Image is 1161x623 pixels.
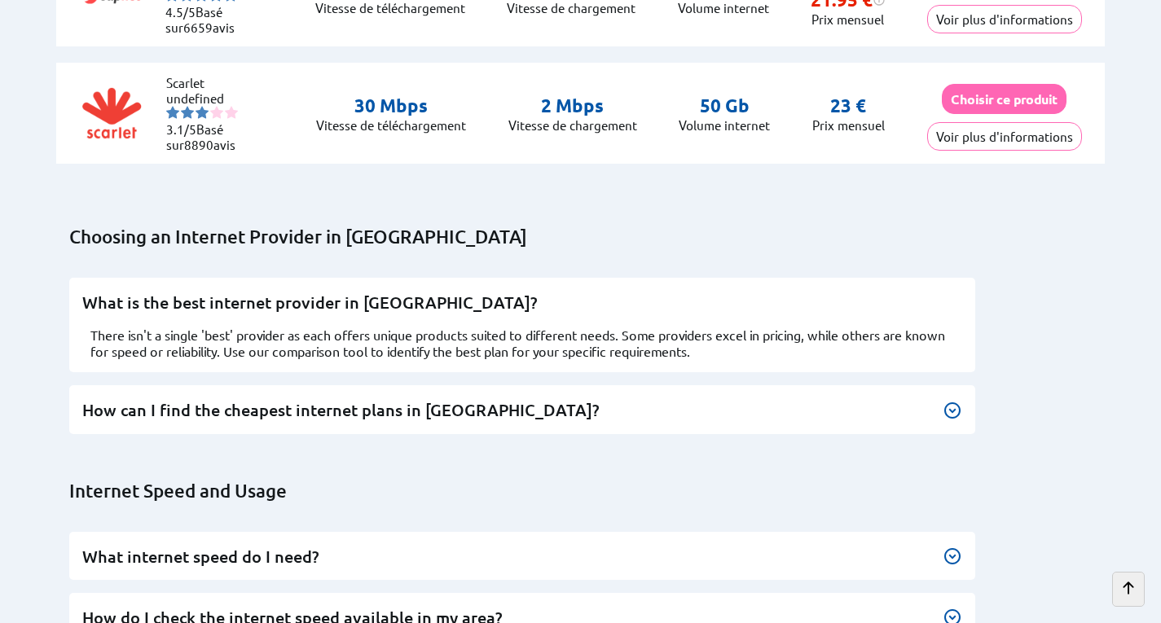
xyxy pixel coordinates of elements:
button: Voir plus d'informations [927,122,1082,151]
a: Voir plus d'informations [927,129,1082,144]
p: There isn't a single 'best' provider as each offers unique products suited to different needs. So... [90,327,954,359]
h2: Choosing an Internet Provider in [GEOGRAPHIC_DATA] [69,226,1104,248]
li: Basé sur avis [165,4,263,35]
p: 30 Mbps [316,94,466,117]
p: Vitesse de chargement [508,117,637,133]
h3: What internet speed do I need? [82,546,962,568]
img: starnr5 [225,106,238,119]
span: 8890 [184,137,213,152]
span: 6659 [183,20,213,35]
img: Button to expand the text [943,401,962,420]
a: Voir plus d'informations [927,11,1082,27]
img: starnr1 [166,106,179,119]
h2: Internet Speed and Usage [69,480,1104,502]
p: 50 Gb [679,94,770,117]
p: Prix mensuel [811,11,886,27]
img: Button to expand the text [943,546,962,566]
span: 4.5/5 [165,4,196,20]
h3: What is the best internet provider in [GEOGRAPHIC_DATA]? [82,292,962,314]
p: 23 € [830,94,866,117]
p: Volume internet [679,117,770,133]
button: Choisir ce produit [942,84,1066,114]
h3: How can I find the cheapest internet plans in [GEOGRAPHIC_DATA]? [82,399,962,421]
button: Voir plus d'informations [927,5,1082,33]
a: Choisir ce produit [942,91,1066,107]
img: Logo of Scarlet [79,81,144,146]
img: starnr2 [181,106,194,119]
p: Prix mensuel [812,117,885,133]
span: 3.1/5 [166,121,196,137]
img: starnr4 [210,106,223,119]
p: 2 Mbps [508,94,637,117]
li: Scarlet [166,75,264,90]
p: Vitesse de télé­chargement [316,117,466,133]
li: Basé sur avis [166,121,264,152]
li: undefined [166,90,264,106]
img: starnr3 [196,106,209,119]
